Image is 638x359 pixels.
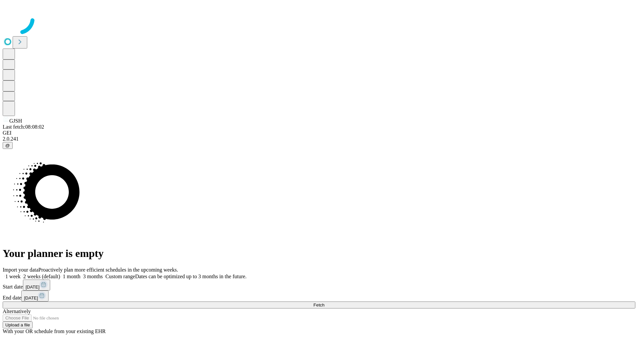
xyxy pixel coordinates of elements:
[24,296,38,300] span: [DATE]
[3,280,635,291] div: Start date
[3,308,31,314] span: Alternatively
[26,285,40,290] span: [DATE]
[21,291,49,301] button: [DATE]
[5,274,21,279] span: 1 week
[3,136,635,142] div: 2.0.241
[135,274,247,279] span: Dates can be optimized up to 3 months in the future.
[9,118,22,124] span: GJSH
[3,247,635,260] h1: Your planner is empty
[3,291,635,301] div: End date
[3,142,13,149] button: @
[3,328,106,334] span: With your OR schedule from your existing EHR
[39,267,178,273] span: Proactively plan more efficient schedules in the upcoming weeks.
[5,143,10,148] span: @
[3,130,635,136] div: GEI
[83,274,103,279] span: 3 months
[63,274,80,279] span: 1 month
[3,321,33,328] button: Upload a file
[3,124,44,130] span: Last fetch: 08:08:02
[23,274,60,279] span: 2 weeks (default)
[3,267,39,273] span: Import your data
[23,280,50,291] button: [DATE]
[313,302,324,307] span: Fetch
[3,301,635,308] button: Fetch
[105,274,135,279] span: Custom range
